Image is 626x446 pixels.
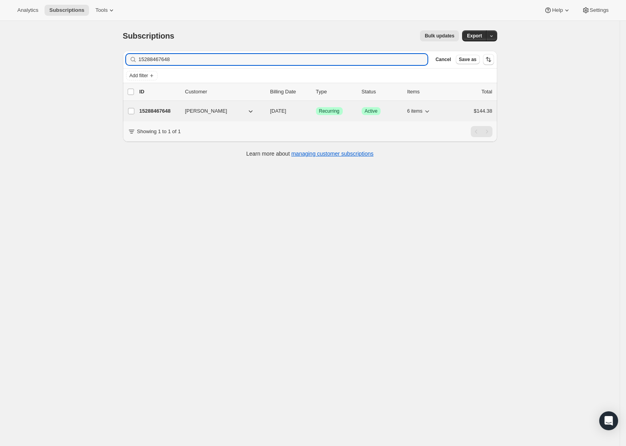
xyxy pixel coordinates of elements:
button: Bulk updates [420,30,459,41]
button: Tools [91,5,120,16]
p: Total [481,88,492,96]
div: 15288467648[PERSON_NAME][DATE]SuccessRecurringSuccessActive6 items$144.38 [139,106,492,117]
button: Subscriptions [45,5,89,16]
span: Add filter [130,72,148,79]
span: [DATE] [270,108,286,114]
button: Save as [456,55,480,64]
p: Status [362,88,401,96]
span: Settings [590,7,609,13]
nav: Pagination [471,126,492,137]
button: Sort the results [483,54,494,65]
div: IDCustomerBilling DateTypeStatusItemsTotal [139,88,492,96]
p: Showing 1 to 1 of 1 [137,128,181,136]
p: Learn more about [246,150,373,158]
p: Billing Date [270,88,310,96]
span: Recurring [319,108,340,114]
span: [PERSON_NAME] [185,107,227,115]
div: Type [316,88,355,96]
button: Settings [577,5,613,16]
span: Subscriptions [123,32,175,40]
span: Subscriptions [49,7,84,13]
span: Export [467,33,482,39]
span: Tools [95,7,108,13]
span: $144.38 [474,108,492,114]
a: managing customer subscriptions [291,151,373,157]
span: Cancel [435,56,451,63]
button: [PERSON_NAME] [180,105,259,117]
button: 6 items [407,106,431,117]
button: Export [462,30,487,41]
button: Analytics [13,5,43,16]
input: Filter subscribers [139,54,428,65]
span: Save as [459,56,477,63]
span: Help [552,7,563,13]
button: Help [539,5,575,16]
button: Cancel [432,55,454,64]
p: 15288467648 [139,107,179,115]
p: ID [139,88,179,96]
div: Open Intercom Messenger [599,411,618,430]
p: Customer [185,88,264,96]
span: 6 items [407,108,423,114]
button: Add filter [126,71,158,80]
span: Active [365,108,378,114]
span: Bulk updates [425,33,454,39]
span: Analytics [17,7,38,13]
div: Items [407,88,447,96]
